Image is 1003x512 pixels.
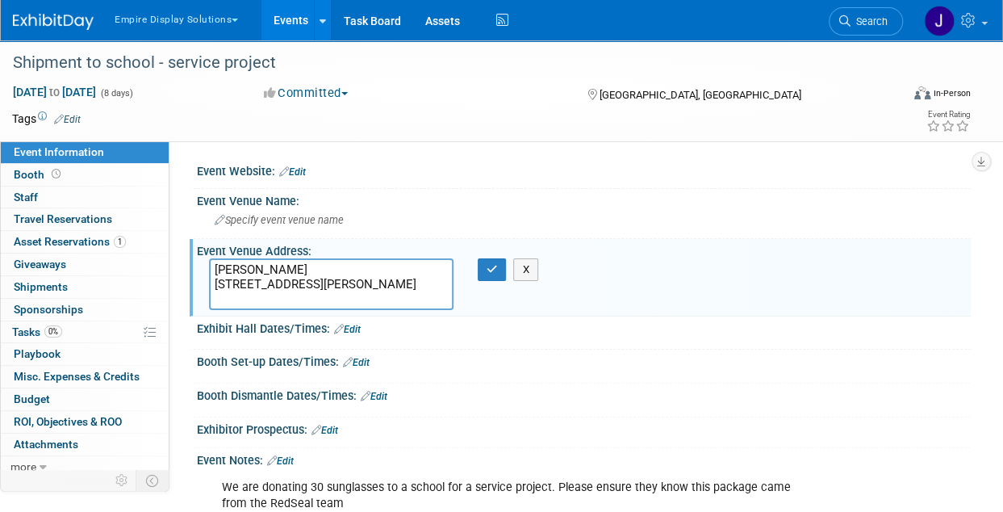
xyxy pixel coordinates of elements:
td: Tags [12,111,81,127]
span: Booth not reserved yet [48,168,64,180]
img: Jessica Luyster [924,6,955,36]
span: to [47,86,62,99]
a: Staff [1,187,169,208]
div: Shipment to school - service project [7,48,889,78]
a: Travel Reservations [1,208,169,230]
span: Giveaways [14,258,66,271]
span: Specify event venue name [215,214,344,226]
div: Event Website: [197,159,971,180]
a: Event Information [1,141,169,163]
span: Shipments [14,280,68,293]
a: Asset Reservations1 [1,231,169,253]
a: Booth [1,164,169,186]
span: Misc. Expenses & Credits [14,370,140,383]
span: ROI, Objectives & ROO [14,415,122,428]
span: (8 days) [99,88,133,99]
a: Playbook [1,343,169,365]
div: Event Format [831,84,971,108]
div: Booth Set-up Dates/Times: [197,350,971,371]
div: In-Person [933,87,971,99]
span: [DATE] [DATE] [12,85,97,99]
span: Attachments [14,438,78,451]
a: Budget [1,388,169,410]
div: Exhibitor Prospectus: [197,418,971,439]
a: Tasks0% [1,321,169,343]
div: Booth Dismantle Dates/Times: [197,384,971,405]
span: Booth [14,168,64,181]
span: Playbook [14,347,61,360]
a: Edit [361,391,387,402]
a: Giveaways [1,254,169,275]
span: Tasks [12,325,62,338]
div: Event Notes: [197,448,971,469]
span: Budget [14,392,50,405]
span: [GEOGRAPHIC_DATA], [GEOGRAPHIC_DATA] [600,89,801,101]
a: ROI, Objectives & ROO [1,411,169,433]
span: Travel Reservations [14,212,112,225]
span: Asset Reservations [14,235,126,248]
a: Sponsorships [1,299,169,321]
a: Attachments [1,434,169,455]
a: Misc. Expenses & Credits [1,366,169,388]
a: Shipments [1,276,169,298]
span: more [10,460,36,473]
span: Staff [14,191,38,204]
div: Event Venue Name: [197,189,971,209]
a: more [1,456,169,478]
img: Format-Inperson.png [914,86,930,99]
button: Committed [258,85,354,102]
a: Edit [343,357,370,368]
span: Sponsorships [14,303,83,316]
td: Toggle Event Tabs [136,470,169,491]
div: Exhibit Hall Dates/Times: [197,317,971,338]
span: Search [850,15,888,27]
div: Event Venue Address: [197,239,971,259]
div: Event Rating [926,111,970,119]
a: Edit [279,166,306,178]
img: ExhibitDay [13,14,94,30]
a: Edit [267,455,294,467]
button: X [513,258,538,281]
a: Search [829,7,903,36]
a: Edit [54,114,81,125]
a: Edit [311,425,338,436]
span: 1 [114,236,126,248]
a: Edit [334,324,361,335]
span: Event Information [14,145,104,158]
td: Personalize Event Tab Strip [108,470,136,491]
span: 0% [44,325,62,338]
